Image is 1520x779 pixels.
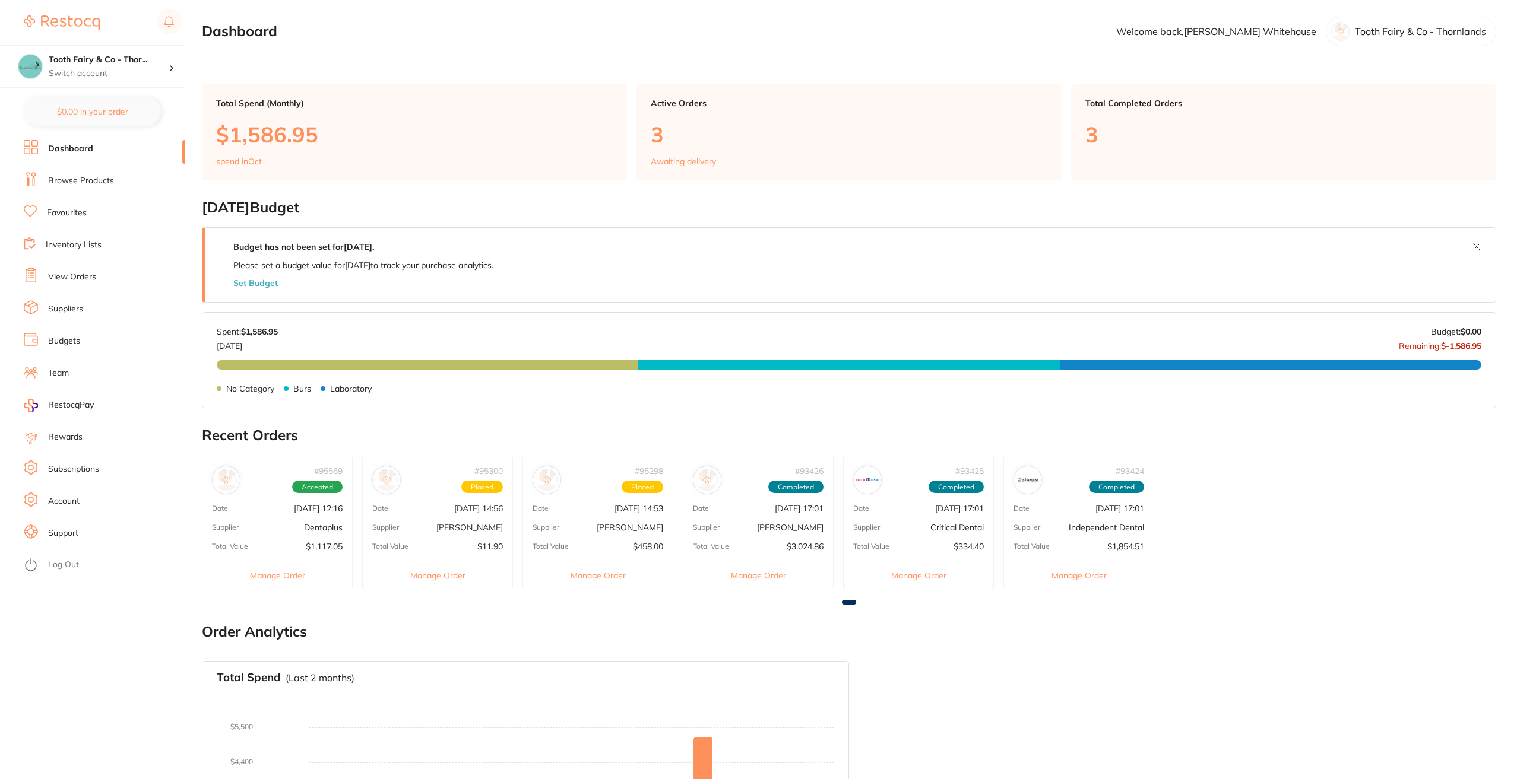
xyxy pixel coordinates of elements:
[212,542,248,551] p: Total Value
[1071,84,1496,180] a: Total Completed Orders3
[314,466,343,476] p: # 95569
[48,367,69,379] a: Team
[853,504,869,513] p: Date
[24,399,38,412] img: RestocqPay
[375,469,398,491] img: Adam Dental
[651,157,716,166] p: Awaiting delivery
[48,335,80,347] a: Budgets
[1355,26,1486,37] p: Tooth Fairy & Co - Thornlands
[1089,481,1144,494] span: Completed
[1085,98,1482,108] p: Total Completed Orders
[533,542,569,551] p: Total Value
[633,542,663,551] p: $458.00
[306,542,343,551] p: $1,117.05
[48,559,79,571] a: Log Out
[216,157,262,166] p: spend in Oct
[47,207,87,219] a: Favourites
[622,481,663,494] span: Placed
[768,481,824,494] span: Completed
[1107,542,1144,551] p: $1,854.51
[24,556,181,575] button: Log Out
[49,54,169,66] h4: Tooth Fairy & Co - Thornlands
[929,481,984,494] span: Completed
[48,303,83,315] a: Suppliers
[202,427,1496,444] h2: Recent Orders
[216,122,613,147] p: $1,586.95
[304,523,343,532] p: Dentaplus
[533,504,549,513] p: Date
[212,523,239,532] p: Supplier
[215,469,237,491] img: Dentaplus
[523,561,673,590] button: Manage Order
[597,523,663,532] p: [PERSON_NAME]
[636,84,1062,180] a: Active Orders3Awaiting delivery
[454,504,503,513] p: [DATE] 14:56
[651,98,1047,108] p: Active Orders
[48,495,80,507] a: Account
[461,481,503,494] span: Placed
[363,561,512,590] button: Manage Order
[533,523,559,532] p: Supplier
[935,504,984,513] p: [DATE] 17:01
[294,504,343,513] p: [DATE] 12:16
[693,542,729,551] p: Total Value
[216,98,613,108] p: Total Spend (Monthly)
[615,504,663,513] p: [DATE] 14:53
[1095,504,1144,513] p: [DATE] 17:01
[48,143,93,155] a: Dashboard
[48,271,96,283] a: View Orders
[696,469,718,491] img: Henry Schein Halas
[233,260,493,270] p: Please set a budget value for [DATE] to track your purchase analytics.
[202,84,627,180] a: Total Spend (Monthly)$1,586.95spend inOct
[24,399,94,412] a: RestocqPay
[635,466,663,476] p: # 95298
[1085,122,1482,147] p: 3
[930,523,984,532] p: Critical Dental
[1014,504,1030,513] p: Date
[202,23,277,40] h2: Dashboard
[757,523,824,532] p: [PERSON_NAME]
[856,469,879,491] img: Critical Dental
[795,466,824,476] p: # 93426
[24,9,100,36] a: Restocq Logo
[1016,469,1039,491] img: Independent Dental
[775,504,824,513] p: [DATE] 17:01
[651,122,1047,147] p: 3
[1116,466,1144,476] p: # 93424
[217,336,278,351] p: [DATE]
[330,384,372,393] p: Laboratory
[48,527,78,539] a: Support
[292,481,343,494] span: Accepted
[853,542,889,551] p: Total Value
[18,55,42,78] img: Tooth Fairy & Co - Thornlands
[293,384,311,393] p: Burs
[693,504,709,513] p: Date
[1116,26,1316,37] p: Welcome back, [PERSON_NAME] Whitehouse
[954,542,984,551] p: $334.40
[202,624,1496,640] h2: Order Analytics
[1431,327,1481,336] p: Budget:
[48,399,94,411] span: RestocqPay
[48,463,99,475] a: Subscriptions
[1069,523,1144,532] p: Independent Dental
[233,241,374,252] strong: Budget has not been set for [DATE] .
[1399,336,1481,351] p: Remaining:
[844,561,993,590] button: Manage Order
[1461,326,1481,337] strong: $0.00
[212,504,228,513] p: Date
[226,384,274,393] p: No Category
[853,523,880,532] p: Supplier
[241,326,278,337] strong: $1,586.95
[202,199,1496,216] h2: [DATE] Budget
[693,523,720,532] p: Supplier
[372,542,408,551] p: Total Value
[372,523,399,532] p: Supplier
[49,68,169,80] p: Switch account
[217,327,278,336] p: Spent:
[436,523,503,532] p: [PERSON_NAME]
[48,175,114,187] a: Browse Products
[48,431,83,443] a: Rewards
[474,466,503,476] p: # 95300
[233,278,278,288] button: Set Budget
[1014,523,1040,532] p: Supplier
